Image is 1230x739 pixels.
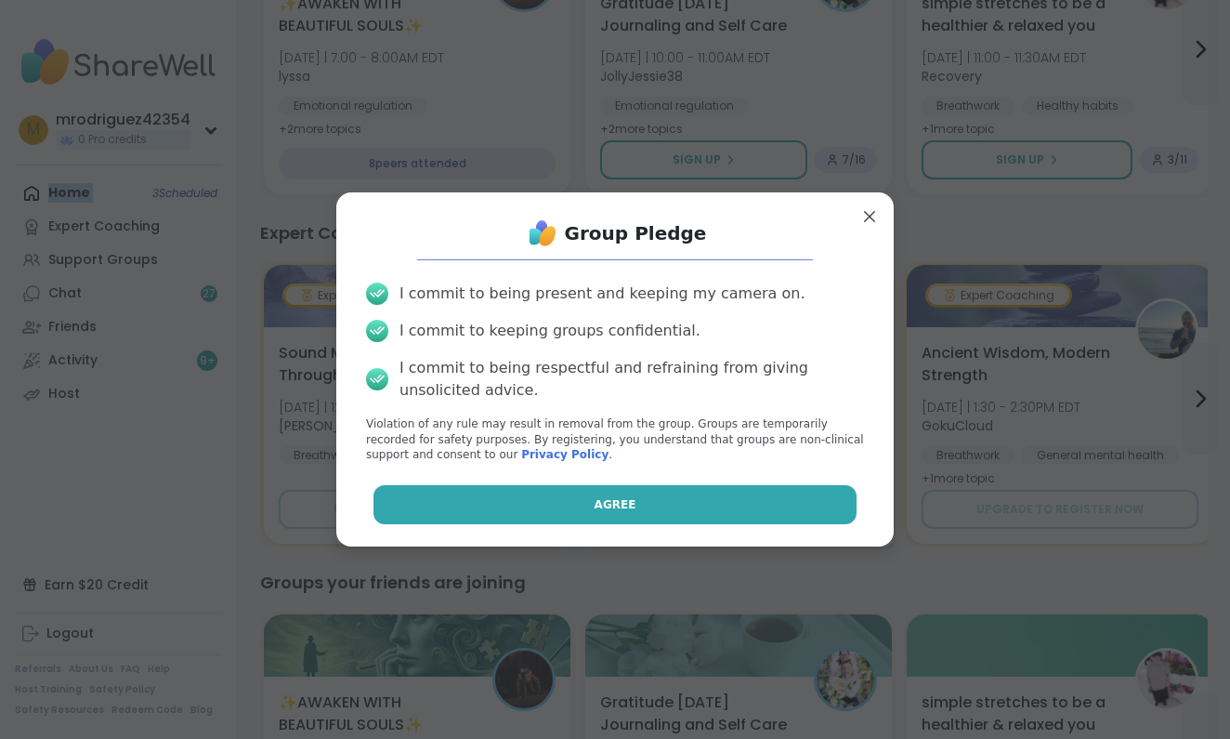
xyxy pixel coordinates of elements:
[524,215,561,252] img: ShareWell Logo
[595,496,636,513] span: Agree
[399,320,700,342] div: I commit to keeping groups confidential.
[399,357,864,402] div: I commit to being respectful and refraining from giving unsolicited advice.
[565,220,707,246] h1: Group Pledge
[521,448,608,461] a: Privacy Policy
[399,283,805,305] div: I commit to being present and keeping my camera on.
[366,416,864,463] p: Violation of any rule may result in removal from the group. Groups are temporarily recorded for s...
[373,485,857,524] button: Agree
